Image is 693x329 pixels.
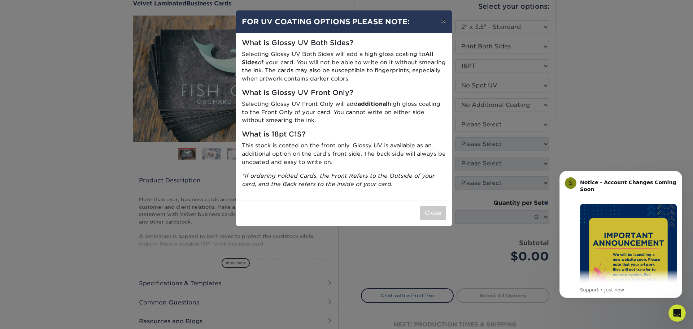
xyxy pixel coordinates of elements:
strong: additional [358,100,388,107]
i: *If ordering Folded Cards, the Front Refers to the Outside of your card, and the Back refers to t... [242,172,435,187]
iframe: Intercom live chat [668,304,686,322]
iframe: Intercom notifications message [549,162,693,325]
h5: What is Glossy UV Front Only? [242,89,446,97]
strong: All Sides [242,51,433,66]
button: Close [420,206,446,220]
p: This stock is coated on the front only. Glossy UV is available as an additional option on the car... [242,142,446,166]
button: × [435,10,452,31]
p: Selecting Glossy UV Front Only will add high gloss coating to the Front Only of your card. You ca... [242,100,446,125]
h5: What is Glossy UV Both Sides? [242,39,446,47]
h5: What is 18pt C1S? [242,130,446,139]
h4: FOR UV COATING OPTIONS PLEASE NOTE: [242,16,446,27]
p: Selecting Glossy UV Both Sides will add a high gloss coating to of your card. You will not be abl... [242,50,446,83]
